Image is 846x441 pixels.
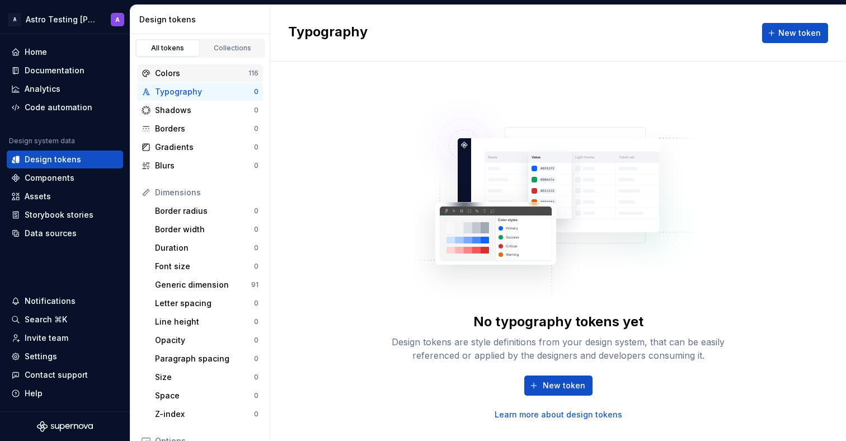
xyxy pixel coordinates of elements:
a: Border width0 [151,221,263,238]
div: Collections [205,44,261,53]
div: Invite team [25,332,68,344]
a: Paragraph spacing0 [151,350,263,368]
div: 0 [254,354,258,363]
div: Z-index [155,409,254,420]
svg: Supernova Logo [37,421,93,432]
div: Design tokens are style definitions from your design system, that can be easily referenced or app... [379,335,737,362]
div: Code automation [25,102,92,113]
div: 0 [254,87,258,96]
a: Blurs0 [137,157,263,175]
span: New token [543,380,585,391]
a: Data sources [7,224,123,242]
div: Settings [25,351,57,362]
a: Components [7,169,123,187]
div: Assets [25,191,51,202]
div: Paragraph spacing [155,353,254,364]
button: Notifications [7,292,123,310]
a: Design tokens [7,151,123,168]
a: Opacity0 [151,331,263,349]
div: Astro Testing [PERSON_NAME] [26,14,97,25]
a: Documentation [7,62,123,79]
a: Font size0 [151,257,263,275]
div: 0 [254,207,258,215]
a: Learn more about design tokens [495,409,622,420]
div: Space [155,390,254,401]
div: 0 [254,373,258,382]
div: 0 [254,299,258,308]
button: New token [762,23,828,43]
div: Typography [155,86,254,97]
div: 0 [254,106,258,115]
a: Borders0 [137,120,263,138]
button: Search ⌘K [7,311,123,329]
div: Border width [155,224,254,235]
div: A [8,13,21,26]
a: Assets [7,187,123,205]
div: Blurs [155,160,254,171]
a: Z-index0 [151,405,263,423]
div: Size [155,372,254,383]
a: Duration0 [151,239,263,257]
div: Line height [155,316,254,327]
div: 0 [254,243,258,252]
button: Help [7,384,123,402]
div: Duration [155,242,254,254]
div: Contact support [25,369,88,381]
a: Typography0 [137,83,263,101]
a: Home [7,43,123,61]
div: Opacity [155,335,254,346]
a: Shadows0 [137,101,263,119]
div: 0 [254,317,258,326]
div: Colors [155,68,248,79]
div: All tokens [140,44,196,53]
div: Shadows [155,105,254,116]
div: Search ⌘K [25,314,67,325]
a: Space0 [151,387,263,405]
a: Generic dimension91 [151,276,263,294]
div: Help [25,388,43,399]
a: Line height0 [151,313,263,331]
button: AAstro Testing [PERSON_NAME]A [2,7,128,31]
a: Invite team [7,329,123,347]
div: Analytics [25,83,60,95]
div: Notifications [25,295,76,307]
div: 0 [254,143,258,152]
div: Borders [155,123,254,134]
div: 0 [254,124,258,133]
a: Colors116 [137,64,263,82]
div: 0 [254,391,258,400]
button: New token [524,376,593,396]
a: Gradients0 [137,138,263,156]
a: Border radius0 [151,202,263,220]
a: Settings [7,348,123,365]
a: Storybook stories [7,206,123,224]
div: Letter spacing [155,298,254,309]
a: Letter spacing0 [151,294,263,312]
div: Data sources [25,228,77,239]
div: Font size [155,261,254,272]
div: 0 [254,225,258,234]
div: Border radius [155,205,254,217]
div: No typography tokens yet [473,313,643,331]
div: 116 [248,69,258,78]
div: 0 [254,336,258,345]
div: Design system data [9,137,75,146]
div: 0 [254,262,258,271]
a: Size0 [151,368,263,386]
div: Generic dimension [155,279,251,290]
div: 0 [254,410,258,419]
div: A [115,15,120,24]
div: Design tokens [139,14,265,25]
h2: Typography [288,23,368,43]
div: 0 [254,161,258,170]
span: New token [778,27,821,39]
button: Contact support [7,366,123,384]
a: Code automation [7,98,123,116]
div: Design tokens [25,154,81,165]
div: Components [25,172,74,184]
div: Home [25,46,47,58]
div: Documentation [25,65,84,76]
div: Gradients [155,142,254,153]
div: 91 [251,280,258,289]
